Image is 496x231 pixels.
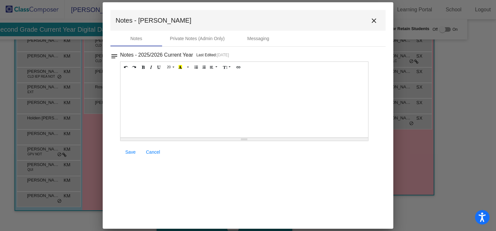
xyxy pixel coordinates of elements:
div: Private Notes (Admin Only) [170,35,225,42]
span: Save [125,149,136,155]
span: Cancel [146,149,160,155]
button: Ordered list (CTRL+SHIFT+NUM8) [200,63,208,71]
span: [DATE] [217,53,229,57]
button: Link (CTRL+K) [234,63,243,71]
button: Line Height [221,63,233,71]
button: More Color [184,63,191,71]
button: Recent Color [176,63,184,71]
button: Bold (CTRL+B) [139,63,148,71]
button: Redo (CTRL+Y) [130,63,138,71]
h3: Notes - 2025/2026 Current Year [120,50,193,60]
button: Undo (CTRL+Z) [122,63,130,71]
button: Font Size [165,63,177,71]
div: Resize [120,138,368,141]
span: 20 [167,65,171,69]
mat-icon: close [370,17,378,25]
p: Last Edited: [196,52,229,58]
button: Unordered list (CTRL+SHIFT+NUM7) [192,63,200,71]
button: Underline (CTRL+U) [155,63,163,71]
div: Notes [130,35,142,42]
button: Paragraph [208,63,220,71]
button: Italic (CTRL+I) [147,63,155,71]
span: Notes - [PERSON_NAME] [116,15,191,26]
div: Messaging [247,35,269,42]
mat-icon: notes [110,50,118,58]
